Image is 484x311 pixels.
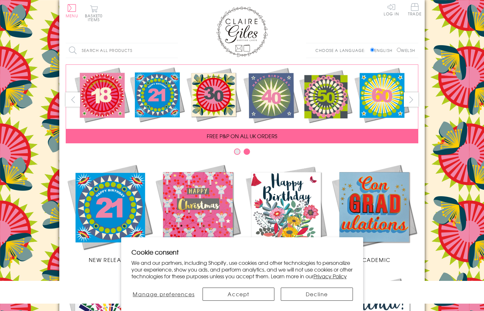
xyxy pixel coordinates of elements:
[370,47,396,53] label: English
[315,47,369,53] p: Choose a language:
[131,288,196,301] button: Manage preferences
[131,248,353,256] h2: Cookie consent
[133,290,195,298] span: Manage preferences
[85,5,103,21] button: Basket0 items
[88,13,103,22] span: 0 items
[89,256,131,264] span: New Releases
[234,148,240,155] button: Carousel Page 1
[203,288,274,301] button: Accept
[66,148,418,158] div: Carousel Pagination
[397,48,401,52] input: Welsh
[313,272,347,280] a: Privacy Policy
[207,132,277,140] span: FREE P&P ON ALL UK ORDERS
[154,163,242,264] a: Christmas
[242,163,330,264] a: Birthdays
[408,3,421,17] a: Trade
[404,92,418,107] button: next
[66,92,80,107] button: prev
[330,163,418,264] a: Academic
[397,47,415,53] label: Welsh
[384,3,399,16] a: Log In
[171,43,178,58] input: Search
[370,48,374,52] input: English
[244,148,250,155] button: Carousel Page 2 (Current Slide)
[66,4,78,18] button: Menu
[358,256,391,264] span: Academic
[408,3,421,16] span: Trade
[66,13,78,19] span: Menu
[131,259,353,279] p: We and our partners, including Shopify, use cookies and other technologies to personalize your ex...
[216,6,268,57] img: Claire Giles Greetings Cards
[281,288,353,301] button: Decline
[66,163,154,264] a: New Releases
[66,43,178,58] input: Search all products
